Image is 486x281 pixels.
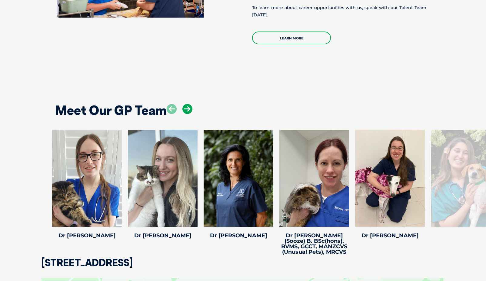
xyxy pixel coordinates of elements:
h4: Dr [PERSON_NAME] [355,233,425,238]
h4: Dr [PERSON_NAME] [52,233,122,238]
h4: Dr [PERSON_NAME] [204,233,273,238]
h4: Dr [PERSON_NAME] (Sooze) B. BSc(hons), BVMS, GCCT, MANZCVS (Unusual Pets), MRCVS [279,233,349,255]
h4: Dr [PERSON_NAME] [128,233,198,238]
h2: Meet Our GP Team [55,104,167,117]
a: Learn more [252,32,331,44]
p: To learn more about career opportunities with us, speak with our Talent Team [DATE]. [252,4,426,18]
